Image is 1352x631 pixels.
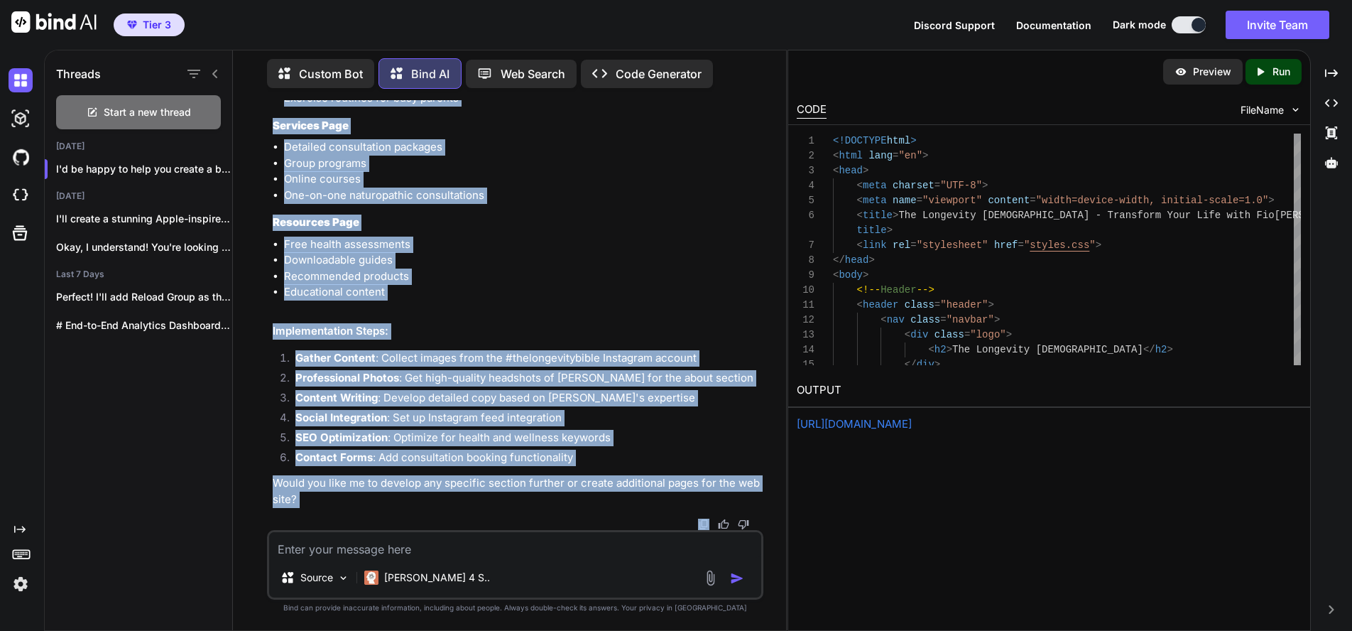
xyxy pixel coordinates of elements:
[797,343,814,357] div: 14
[1030,195,1036,206] span: =
[881,284,917,296] span: Header
[284,171,760,188] li: Online courses
[982,180,988,191] span: >
[797,328,814,343] div: 13
[1143,344,1155,355] span: </
[9,145,33,169] img: githubDark
[284,237,760,253] li: Free health assessments
[845,254,869,266] span: head
[863,195,887,206] span: meta
[788,374,1310,407] h2: OUTPUT
[914,19,995,31] span: Discord Support
[384,571,490,585] p: [PERSON_NAME] 4 S..
[1016,18,1091,33] button: Documentation
[917,359,934,370] span: div
[911,239,917,251] span: =
[364,571,378,585] img: Claude 4 Sonnet
[893,150,898,161] span: =
[1272,65,1290,79] p: Run
[914,18,995,33] button: Discord Support
[9,183,33,207] img: cloudideIcon
[284,450,760,470] li: : Add consultation booking functionality
[887,225,893,236] span: >
[833,165,839,176] span: <
[911,135,917,146] span: >
[869,150,893,161] span: lang
[934,359,940,370] span: >
[893,210,898,221] span: >
[284,156,760,172] li: Group programs
[45,269,232,280] h2: Last 7 Days
[964,329,970,340] span: =
[698,519,709,530] img: copy
[797,102,827,119] div: CODE
[1036,195,1269,206] span: "width=device-width, initial-scale=1.0"
[941,180,983,191] span: "UTF-8"
[1155,344,1167,355] span: h2
[295,391,378,404] strong: Content Writing
[839,150,863,161] span: html
[797,193,814,208] div: 5
[947,314,994,325] span: "navbar"
[45,141,232,152] h2: [DATE]
[411,65,449,82] p: Bind AI
[1018,239,1024,251] span: =
[934,344,947,355] span: h2
[295,451,373,464] strong: Contact Forms
[863,165,868,176] span: >
[295,351,376,365] strong: Gather Content
[899,210,1275,221] span: The Longevity [DEMOGRAPHIC_DATA] - Transform Your Life with Fio
[887,135,911,146] span: html
[839,269,863,281] span: body
[295,431,388,444] strong: SEO Optimization
[284,390,760,410] li: : Develop detailed copy based on [PERSON_NAME]'s expertise
[284,252,760,269] li: Downloadable guides
[295,371,399,384] strong: Professional Photos
[56,212,232,226] p: I'll create a stunning Apple-inspired we...
[738,519,749,530] img: dislike
[893,239,910,251] span: rel
[1193,65,1231,79] p: Preview
[299,65,363,82] p: Custom Bot
[857,195,863,206] span: <
[797,268,814,283] div: 9
[11,11,97,33] img: Bind AI
[863,299,898,311] span: header
[300,571,333,585] p: Source
[56,240,232,254] p: Okay, I understand! You're looking to build...
[994,314,1000,325] span: >
[273,323,760,340] h2: Implementation Steps:
[1024,239,1030,251] span: "
[863,210,893,221] span: title
[934,180,940,191] span: =
[273,119,349,132] strong: Services Page
[1269,195,1275,206] span: >
[922,150,928,161] span: >
[1016,19,1091,31] span: Documentation
[797,313,814,328] div: 12
[863,180,887,191] span: meta
[952,344,1143,355] span: The Longevity [DEMOGRAPHIC_DATA]
[869,254,875,266] span: >
[934,299,940,311] span: =
[1174,65,1187,78] img: preview
[941,314,947,325] span: =
[56,318,232,333] p: # End-to-End Analytics Dashboard Build Plan ##...
[284,139,760,156] li: Detailed consultation packages
[267,603,763,613] p: Bind can provide inaccurate information, including about people. Always double-check its answers....
[857,180,863,191] span: <
[9,107,33,131] img: darkAi-studio
[1096,239,1101,251] span: >
[922,195,982,206] span: "viewport"
[994,239,1018,251] span: href
[273,475,760,507] p: Would you like me to develop any specific section further or create additional pages for the webs...
[1006,329,1012,340] span: >
[284,410,760,430] li: : Set up Instagram feed integration
[56,162,232,176] p: I'd be happy to help you create a beauti...
[917,284,934,296] span: -->
[833,150,839,161] span: <
[797,417,912,431] a: [URL][DOMAIN_NAME]
[857,284,881,296] span: <!--
[295,411,387,424] strong: Social Integration
[1113,18,1166,32] span: Dark mode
